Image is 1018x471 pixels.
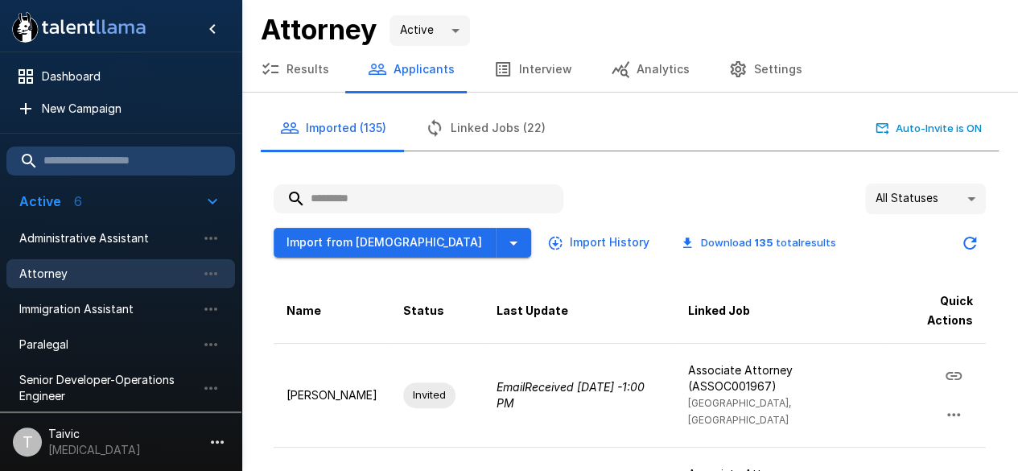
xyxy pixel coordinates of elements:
[886,279,986,344] th: Quick Actions
[474,47,591,92] button: Interview
[934,367,973,381] span: Copy Interview Link
[403,387,455,403] span: Invited
[669,230,849,255] button: Download 135 totalresults
[754,236,773,249] b: 135
[390,279,484,344] th: Status
[709,47,822,92] button: Settings
[954,227,986,259] button: Updated Today - 5:51 PM
[484,279,675,344] th: Last Update
[865,184,986,214] div: All Statuses
[286,387,377,403] p: [PERSON_NAME]
[688,362,873,395] p: Associate Attorney (ASSOC001967)
[348,47,474,92] button: Applicants
[872,116,986,141] button: Auto-Invite is ON
[261,105,406,151] button: Imported (135)
[497,380,645,410] i: Email Received [DATE] - 1:00 PM
[675,279,886,344] th: Linked Job
[389,15,470,46] div: Active
[261,13,377,46] b: Attorney
[544,228,656,258] button: Import History
[591,47,709,92] button: Analytics
[241,47,348,92] button: Results
[274,279,390,344] th: Name
[406,105,565,151] button: Linked Jobs (22)
[274,228,496,258] button: Import from [DEMOGRAPHIC_DATA]
[688,397,791,426] span: [GEOGRAPHIC_DATA], [GEOGRAPHIC_DATA]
